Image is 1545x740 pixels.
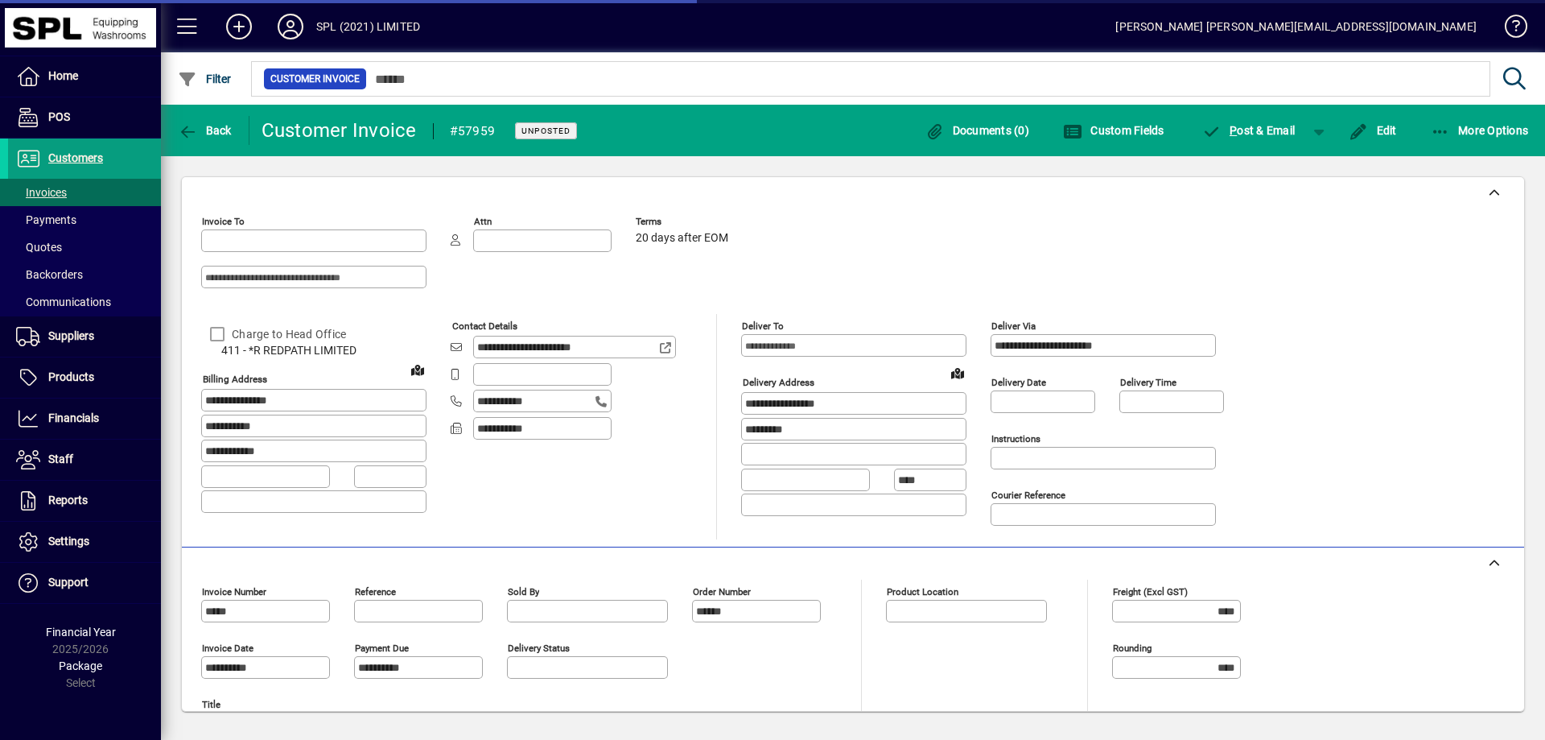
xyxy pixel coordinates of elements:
[921,116,1033,145] button: Documents (0)
[8,399,161,439] a: Financials
[178,124,232,137] span: Back
[742,320,784,332] mat-label: Deliver To
[1431,124,1529,137] span: More Options
[202,643,253,654] mat-label: Invoice date
[48,453,73,465] span: Staff
[508,586,539,597] mat-label: Sold by
[46,626,116,639] span: Financial Year
[8,56,161,97] a: Home
[48,69,78,82] span: Home
[1120,377,1176,388] mat-label: Delivery time
[991,433,1040,444] mat-label: Instructions
[59,659,102,672] span: Package
[8,179,161,206] a: Invoices
[636,217,732,227] span: Terms
[202,216,245,227] mat-label: Invoice To
[945,360,970,386] a: View on map
[8,358,161,398] a: Products
[48,494,88,506] span: Reports
[8,234,161,261] a: Quotes
[1427,116,1533,145] button: More Options
[693,586,751,597] mat-label: Order number
[48,576,89,589] span: Support
[925,124,1029,137] span: Documents (0)
[262,118,417,143] div: Customer Invoice
[1493,3,1525,56] a: Knowledge Base
[161,116,249,145] app-page-header-button: Back
[16,268,83,281] span: Backorders
[8,206,161,234] a: Payments
[1349,124,1397,137] span: Edit
[355,643,409,654] mat-label: Payment due
[1113,643,1152,654] mat-label: Rounding
[16,213,76,226] span: Payments
[48,535,89,548] span: Settings
[202,586,266,597] mat-label: Invoice number
[174,64,236,93] button: Filter
[48,329,94,342] span: Suppliers
[450,118,496,144] div: #57959
[1063,124,1164,137] span: Custom Fields
[508,643,570,654] mat-label: Delivery status
[8,261,161,288] a: Backorders
[178,72,232,85] span: Filter
[1230,124,1237,137] span: P
[521,126,571,136] span: Unposted
[174,116,236,145] button: Back
[201,342,426,359] span: 411 - *R REDPATH LIMITED
[16,296,111,308] span: Communications
[8,522,161,562] a: Settings
[48,370,94,383] span: Products
[474,216,492,227] mat-label: Attn
[1059,116,1168,145] button: Custom Fields
[213,12,265,41] button: Add
[636,232,728,245] span: 20 days after EOM
[48,411,99,424] span: Financials
[8,481,161,521] a: Reports
[1113,586,1188,597] mat-label: Freight (excl GST)
[405,357,431,382] a: View on map
[202,699,220,710] mat-label: Title
[1202,124,1296,137] span: ost & Email
[1345,116,1401,145] button: Edit
[8,316,161,357] a: Suppliers
[8,97,161,138] a: POS
[16,186,67,199] span: Invoices
[991,320,1036,332] mat-label: Deliver via
[1194,116,1304,145] button: Post & Email
[16,241,62,254] span: Quotes
[316,14,420,39] div: SPL (2021) LIMITED
[8,563,161,603] a: Support
[8,288,161,316] a: Communications
[265,12,316,41] button: Profile
[355,586,396,597] mat-label: Reference
[48,110,70,123] span: POS
[48,151,103,164] span: Customers
[991,377,1046,388] mat-label: Delivery date
[1115,14,1477,39] div: [PERSON_NAME] [PERSON_NAME][EMAIL_ADDRESS][DOMAIN_NAME]
[270,71,360,87] span: Customer Invoice
[991,490,1065,501] mat-label: Courier Reference
[8,440,161,480] a: Staff
[887,586,958,597] mat-label: Product location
